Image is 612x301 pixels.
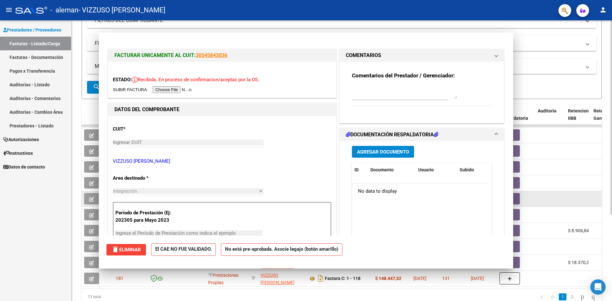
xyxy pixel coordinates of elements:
[106,244,146,255] button: Eliminar
[5,6,13,14] mat-icon: menu
[132,77,259,82] span: Recibida. En proceso de confirmacion/aceptac por la OS.
[93,84,156,90] span: Buscar Comprobante
[317,273,325,283] i: Descargar documento
[339,49,504,62] mat-expansion-panel-header: COMENTARIOS
[3,26,61,33] span: Prestadores / Proveedores
[375,276,401,281] strong: $ 148.447,32
[346,131,438,139] h1: DOCUMENTACIÓN RESPALDATORIA
[442,276,450,281] span: 131
[352,163,368,177] datatable-header-cell: ID
[559,293,566,300] a: 1
[78,3,165,17] span: - VIZZUSO [PERSON_NAME]
[113,188,137,194] span: Integración
[114,52,196,58] span: FACTURAR UNICAMENTE AL CUIT:
[208,273,238,285] span: Prestaciones Propias
[568,228,589,233] span: $ 8.906,84
[457,163,489,177] datatable-header-cell: Subido
[50,3,78,17] span: - aleman
[3,150,33,157] span: Instructivos
[590,279,606,295] div: Open Intercom Messenger
[497,104,535,132] datatable-header-cell: Doc Respaldatoria
[260,272,303,285] div: 27383779184
[95,63,581,70] mat-panel-title: MAS FILTROS
[113,77,132,82] span: ESTADO:
[370,167,394,172] span: Documento
[538,293,546,300] a: go to first page
[589,293,598,300] a: go to last page
[113,158,331,165] p: VIZZUSO [PERSON_NAME]
[471,276,484,281] span: [DATE]
[221,243,342,256] strong: No está pre-aprobada. Asocie legajo (botón amarillo)
[565,104,591,132] datatable-header-cell: Retencion IIBB
[413,276,426,281] span: [DATE]
[568,260,592,265] span: $ 18.370,36
[3,136,39,143] span: Autorizaciones
[260,273,295,285] span: VIZZUSO [PERSON_NAME]
[568,293,576,300] a: 2
[113,175,178,182] p: Area destinado *
[416,163,457,177] datatable-header-cell: Usuario
[116,276,123,281] span: 181
[151,243,216,256] strong: El CAE NO FUE VALIDADO.
[113,125,178,133] p: CUIT
[339,128,504,141] mat-expansion-panel-header: DOCUMENTACIÓN RESPALDATORIA
[339,62,504,123] div: COMENTARIOS
[93,83,100,91] mat-icon: search
[354,167,359,172] span: ID
[568,108,589,121] span: Retencion IIBB
[352,183,489,199] div: No data to display
[538,108,557,113] span: Auditoria
[95,40,581,47] mat-panel-title: FILTROS DE INTEGRACION
[368,163,416,177] datatable-header-cell: Documento
[460,167,474,172] span: Subido
[489,163,521,177] datatable-header-cell: Acción
[112,247,141,253] span: Eliminar
[339,141,504,273] div: DOCUMENTACIÓN RESPALDATORIA
[499,108,528,121] span: Doc Respaldatoria
[196,52,227,58] a: 30545843036
[352,146,414,158] button: Agregar Documento
[599,6,607,14] mat-icon: person
[112,246,119,253] mat-icon: delete
[418,167,434,172] span: Usuario
[578,293,587,300] a: go to next page
[325,276,361,281] strong: Factura C: 1 - 118
[3,163,45,170] span: Datos de contacto
[548,293,557,300] a: go to previous page
[346,52,381,59] h1: COMENTARIOS
[115,209,179,224] p: Período de Prestación (Ej: 202305 para Mayo 2023
[535,104,565,132] datatable-header-cell: Auditoria
[114,106,179,112] strong: DATOS DEL COMPROBANTE
[352,72,455,79] strong: Comentarios del Prestador / Gerenciador:
[357,149,409,155] span: Agregar Documento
